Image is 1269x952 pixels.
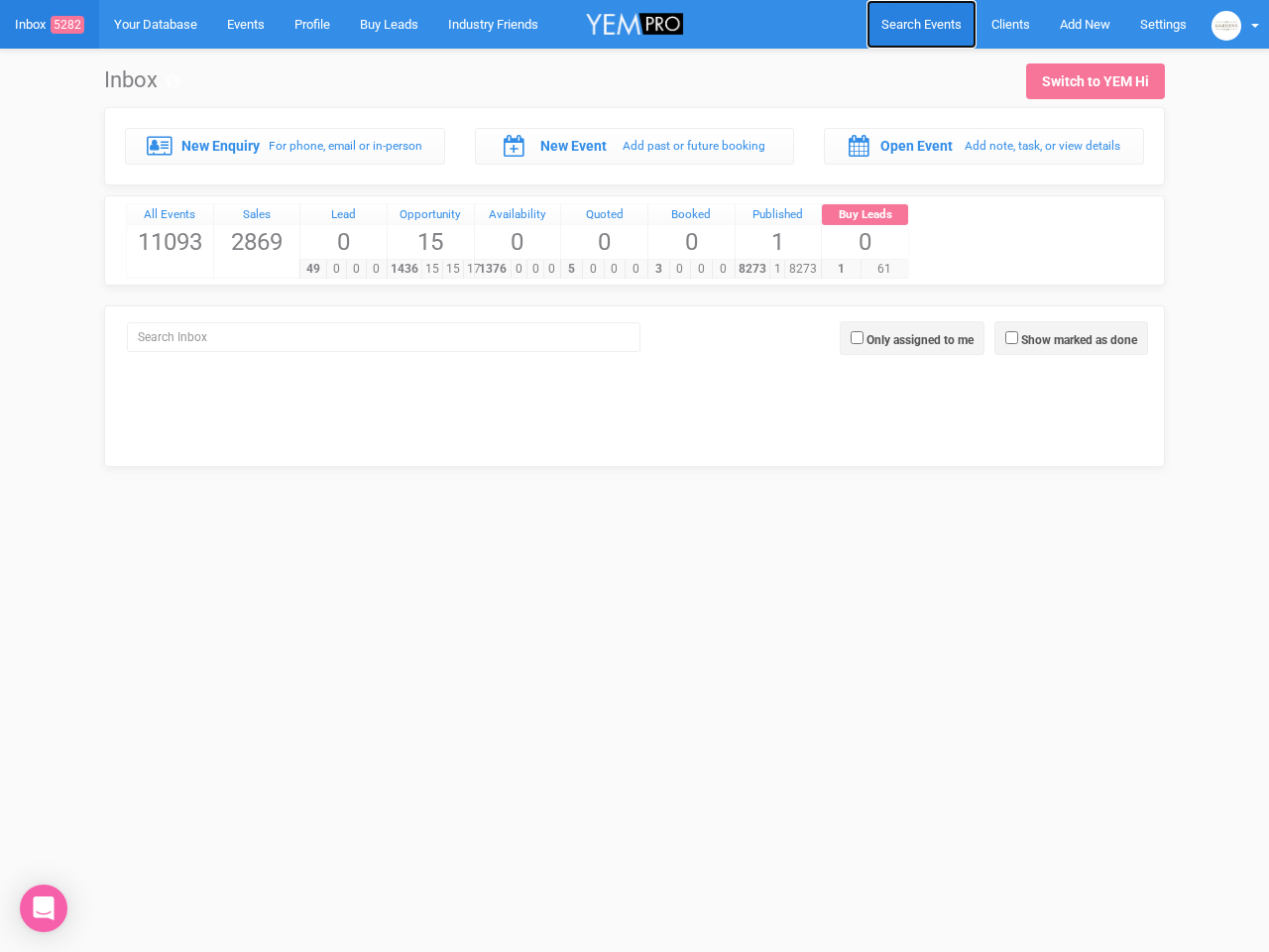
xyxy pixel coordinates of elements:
[647,260,670,279] span: 3
[104,68,180,92] h1: Inbox
[543,260,560,279] span: 0
[127,204,213,226] a: All Events
[736,204,822,226] a: Published
[822,204,908,226] a: Buy Leads
[821,260,862,279] span: 1
[861,260,908,279] span: 61
[560,260,583,279] span: 5
[736,225,822,259] span: 1
[463,260,485,279] span: 17
[1021,331,1137,349] label: Show marked as done
[1042,71,1149,91] div: Switch to YEM Hi
[475,225,561,259] span: 0
[326,260,347,279] span: 0
[648,225,735,259] span: 0
[880,136,953,156] label: Open Event
[300,204,387,226] a: Lead
[769,260,785,279] span: 1
[51,16,84,34] span: 5282
[604,260,627,279] span: 0
[735,260,771,279] span: 8273
[991,17,1030,32] span: Clients
[127,225,213,259] span: 11093
[388,204,474,226] a: Opportunity
[822,225,908,259] span: 0
[648,204,735,226] a: Booked
[366,260,387,279] span: 0
[387,260,422,279] span: 1436
[269,139,422,153] small: For phone, email or in-person
[540,136,607,156] label: New Event
[866,331,974,349] label: Only assigned to me
[623,139,765,153] small: Add past or future booking
[346,260,367,279] span: 0
[300,225,387,259] span: 0
[582,260,605,279] span: 0
[824,128,1144,164] a: Open Event Add note, task, or view details
[511,260,527,279] span: 0
[388,225,474,259] span: 15
[181,136,260,156] label: New Enquiry
[881,17,962,32] span: Search Events
[1026,63,1165,99] a: Switch to YEM Hi
[526,260,543,279] span: 0
[20,885,67,932] div: Open Intercom Messenger
[214,204,300,226] a: Sales
[1060,17,1110,32] span: Add New
[421,260,443,279] span: 15
[475,204,561,226] a: Availability
[475,128,795,164] a: New Event Add past or future booking
[561,225,647,259] span: 0
[299,260,327,279] span: 49
[784,260,821,279] span: 8273
[669,260,692,279] span: 0
[125,128,445,164] a: New Enquiry For phone, email or in-person
[690,260,713,279] span: 0
[442,260,464,279] span: 15
[561,204,647,226] a: Quoted
[965,139,1120,153] small: Add note, task, or view details
[712,260,735,279] span: 0
[474,260,512,279] span: 1376
[625,260,647,279] span: 0
[1211,11,1241,41] img: open-uri20240808-2-z9o2v
[127,322,640,352] input: Search Inbox
[214,225,300,259] span: 2869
